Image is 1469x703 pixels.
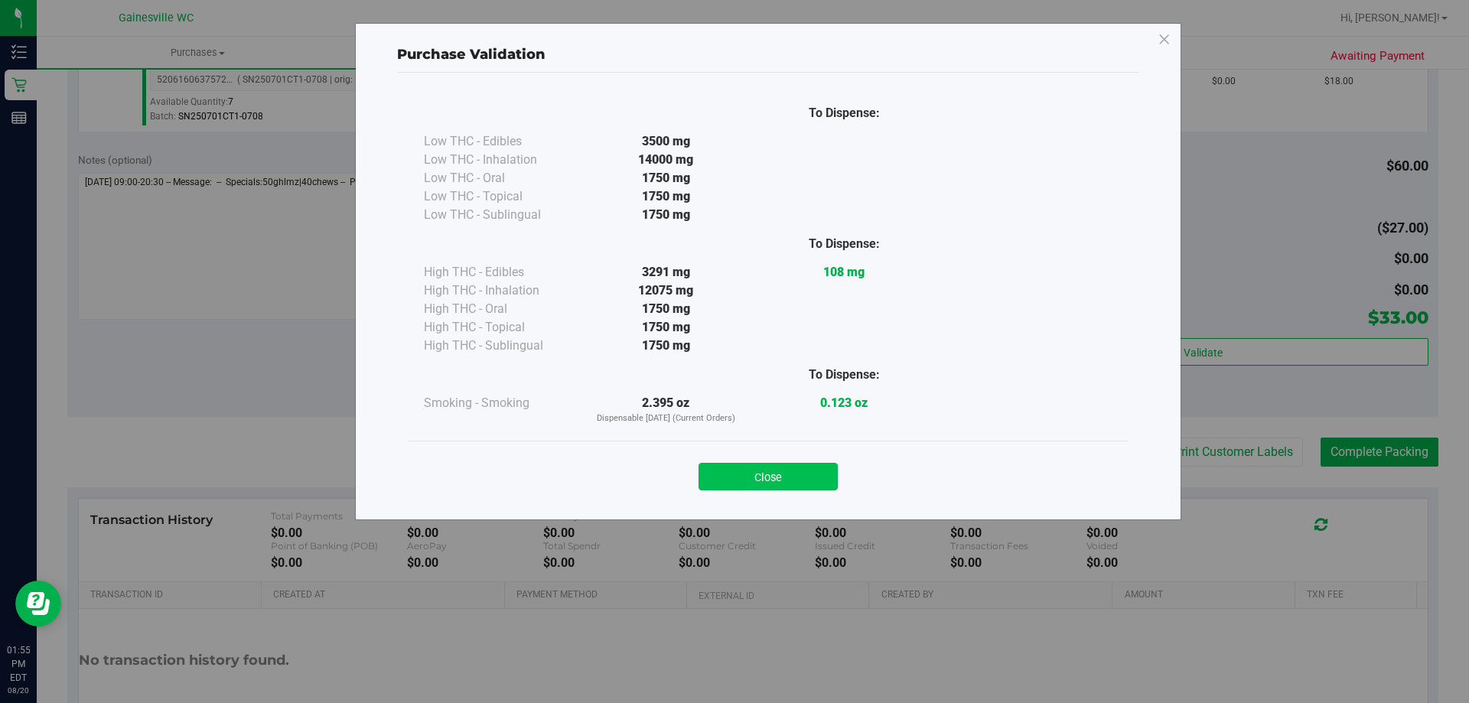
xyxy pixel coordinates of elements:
[424,337,577,355] div: High THC - Sublingual
[424,318,577,337] div: High THC - Topical
[577,169,755,187] div: 1750 mg
[577,187,755,206] div: 1750 mg
[755,235,933,253] div: To Dispense:
[397,46,546,63] span: Purchase Validation
[577,263,755,282] div: 3291 mg
[577,206,755,224] div: 1750 mg
[823,265,865,279] strong: 108 mg
[577,151,755,169] div: 14000 mg
[820,395,868,410] strong: 0.123 oz
[424,169,577,187] div: Low THC - Oral
[577,337,755,355] div: 1750 mg
[755,104,933,122] div: To Dispense:
[424,300,577,318] div: High THC - Oral
[577,300,755,318] div: 1750 mg
[424,394,577,412] div: Smoking - Smoking
[577,394,755,425] div: 2.395 oz
[755,366,933,384] div: To Dispense:
[577,282,755,300] div: 12075 mg
[577,318,755,337] div: 1750 mg
[424,263,577,282] div: High THC - Edibles
[424,132,577,151] div: Low THC - Edibles
[424,282,577,300] div: High THC - Inhalation
[15,581,61,627] iframe: Resource center
[424,151,577,169] div: Low THC - Inhalation
[577,412,755,425] p: Dispensable [DATE] (Current Orders)
[424,206,577,224] div: Low THC - Sublingual
[577,132,755,151] div: 3500 mg
[424,187,577,206] div: Low THC - Topical
[699,463,838,490] button: Close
